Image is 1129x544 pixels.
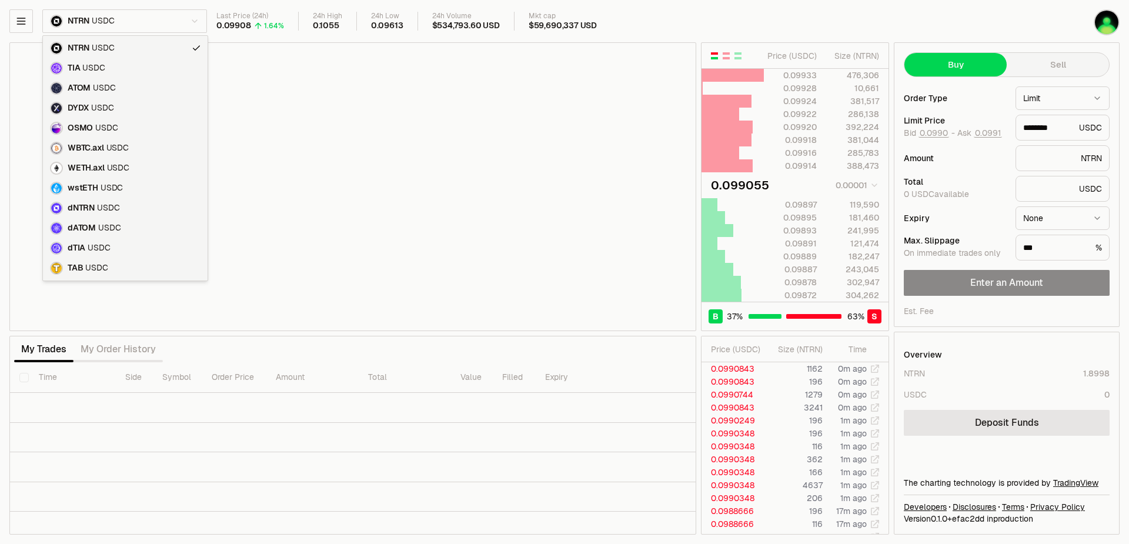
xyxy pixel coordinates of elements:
[50,82,63,95] img: atom.png
[68,103,89,114] span: DYDX
[50,122,63,135] img: osmo.png
[95,123,118,134] span: USDC
[68,163,105,173] span: WETH.axl
[68,143,104,153] span: WBTC.axl
[101,183,123,193] span: USDC
[50,42,63,55] img: ntrn.png
[68,63,80,74] span: TIA
[85,263,108,273] span: USDC
[50,222,63,235] img: dATOM.svg
[50,62,63,75] img: celestia.png
[68,263,83,273] span: TAB
[50,142,63,155] img: wbtc.png
[68,43,89,54] span: NTRN
[88,243,110,253] span: USDC
[98,223,121,233] span: USDC
[50,202,63,215] img: dNTRN.svg
[82,63,105,74] span: USDC
[68,183,98,193] span: wstETH
[91,103,113,114] span: USDC
[68,83,91,94] span: ATOM
[50,242,63,255] img: dTIA.svg
[50,262,63,275] img: TAB.png
[68,123,93,134] span: OSMO
[106,143,129,153] span: USDC
[97,203,119,213] span: USDC
[68,203,95,213] span: dNTRN
[68,243,85,253] span: dTIA
[68,223,96,233] span: dATOM
[107,163,129,173] span: USDC
[50,102,63,115] img: dydx.png
[50,182,63,195] img: wsteth.svg
[92,43,114,54] span: USDC
[93,83,115,94] span: USDC
[50,162,63,175] img: eth-white.png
